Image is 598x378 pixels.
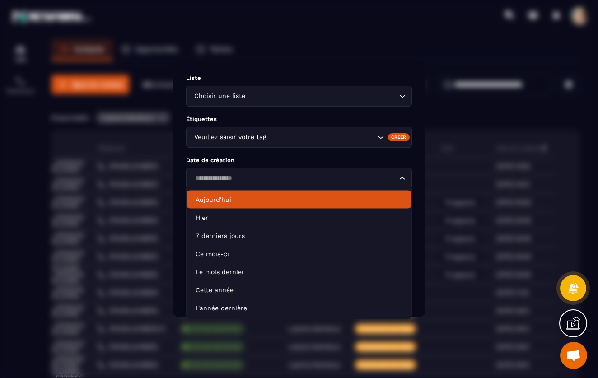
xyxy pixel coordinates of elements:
[186,127,412,148] div: Search for option
[196,231,402,240] p: 7 derniers jours
[196,249,402,258] p: Ce mois-ci
[186,116,412,122] p: Étiquettes
[186,157,412,163] p: Date de création
[192,91,247,101] span: Choisir une liste
[247,91,397,101] input: Search for option
[192,132,268,142] span: Veuillez saisir votre tag
[268,132,375,142] input: Search for option
[186,75,412,81] p: Liste
[196,195,402,204] p: Aujourd'hui
[388,133,410,141] div: Créer
[196,303,402,313] p: L'année dernière
[186,168,412,189] div: Search for option
[196,213,402,222] p: Hier
[196,285,402,294] p: Cette année
[560,342,587,369] div: Ouvrir le chat
[192,173,397,183] input: Search for option
[196,267,402,276] p: Le mois dernier
[186,86,412,107] div: Search for option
